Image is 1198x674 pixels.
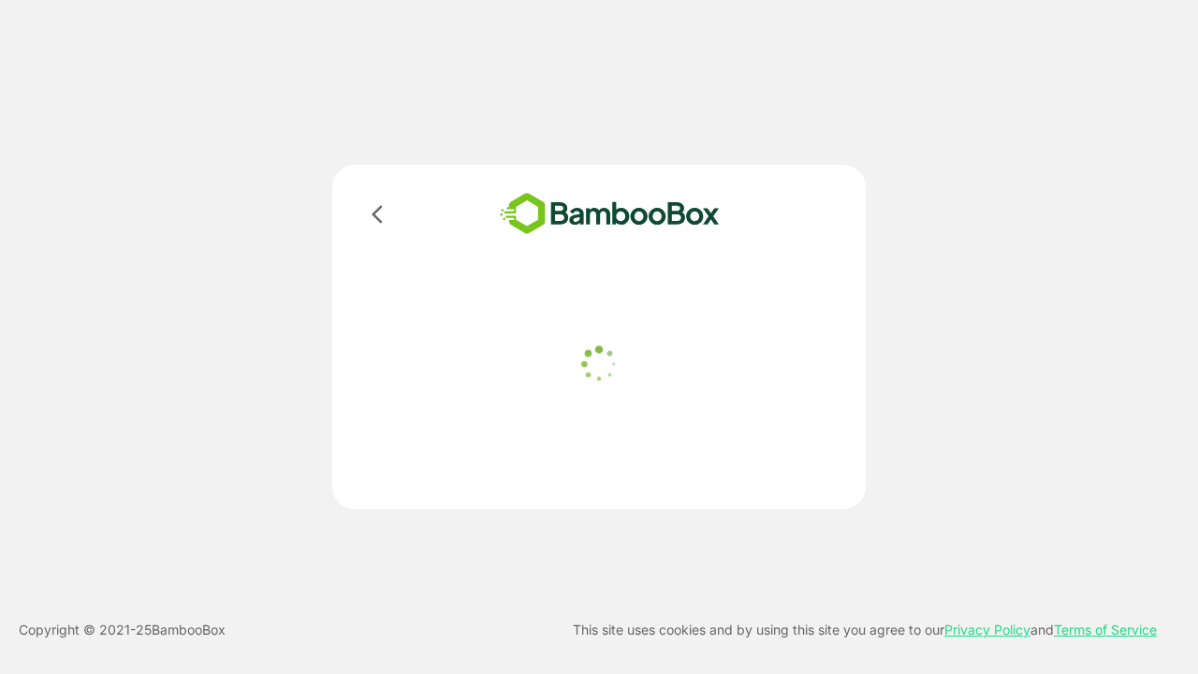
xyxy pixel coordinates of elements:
a: Privacy Policy [944,622,1030,637]
p: This site uses cookies and by using this site you agree to our and [573,619,1157,641]
img: loader [576,341,622,388]
img: bamboobox [473,187,747,241]
p: Copyright © 2021- 25 BambooBox [19,619,226,641]
a: Terms of Service [1054,622,1157,637]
